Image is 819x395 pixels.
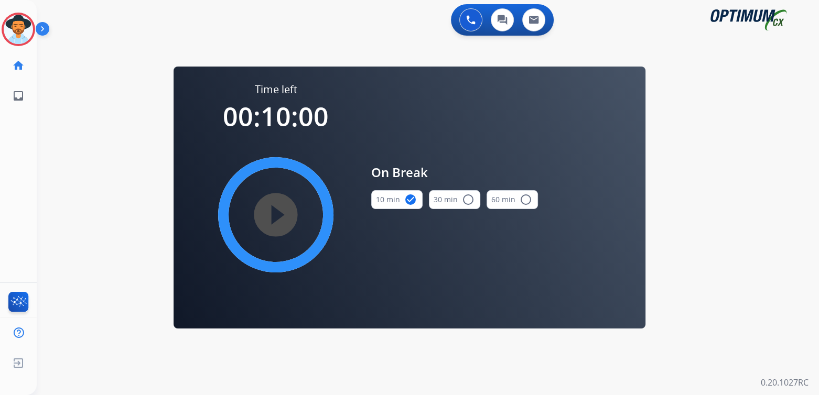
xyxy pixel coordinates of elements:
button: 10 min [371,190,423,209]
p: 0.20.1027RC [761,376,809,389]
button: 60 min [487,190,538,209]
span: On Break [371,163,538,182]
img: avatar [4,15,33,44]
mat-icon: play_circle_filled [270,209,282,221]
mat-icon: radio_button_unchecked [520,193,532,206]
button: 30 min [429,190,480,209]
mat-icon: check_circle [404,193,417,206]
span: Time left [255,82,297,97]
mat-icon: radio_button_unchecked [462,193,475,206]
mat-icon: inbox [12,90,25,102]
span: 00:10:00 [223,98,329,134]
mat-icon: home [12,59,25,72]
